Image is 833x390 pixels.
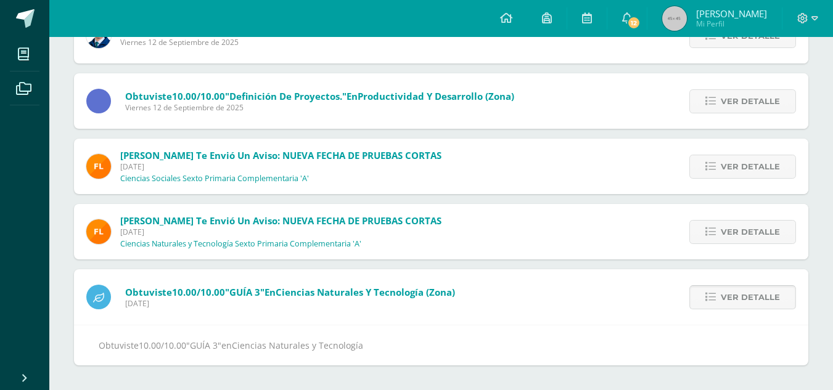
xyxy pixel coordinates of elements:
[120,239,361,249] p: Ciencias Naturales y Tecnología Sexto Primaria Complementaria 'A'
[125,286,455,298] span: Obtuviste en
[86,154,111,179] img: 00e92e5268842a5da8ad8efe5964f981.png
[125,90,514,102] span: Obtuviste en
[120,161,441,172] span: [DATE]
[232,339,363,351] span: Ciencias Naturales y Tecnología
[627,16,641,30] span: 12
[99,338,784,353] div: Obtuviste en
[276,286,455,298] span: Ciencias Naturales y Tecnología (Zona)
[172,90,225,102] span: 10.00/10.00
[662,6,687,31] img: 45x45
[696,18,767,29] span: Mi Perfil
[125,298,455,309] span: [DATE]
[721,221,780,243] span: Ver detalle
[721,90,780,113] span: Ver detalle
[120,149,441,161] span: [PERSON_NAME] te envió un aviso: NUEVA FECHA DE PRUEBAS CORTAS
[120,37,603,47] span: Viernes 12 de Septiembre de 2025
[139,339,186,351] span: 10.00/10.00
[172,286,225,298] span: 10.00/10.00
[721,286,780,309] span: Ver detalle
[186,339,221,351] span: "GUÍA 3"
[696,7,767,20] span: [PERSON_NAME]
[225,90,347,102] span: "Definición de proyectos."
[120,174,309,184] p: Ciencias Sociales Sexto Primaria Complementaria 'A'
[86,219,111,244] img: 00e92e5268842a5da8ad8efe5964f981.png
[721,155,780,178] span: Ver detalle
[225,286,265,298] span: "GUÍA 3"
[120,214,441,227] span: [PERSON_NAME] te envió un aviso: NUEVA FECHA DE PRUEBAS CORTAS
[120,227,441,237] span: [DATE]
[358,90,514,102] span: Productividad y Desarrollo (Zona)
[125,102,514,113] span: Viernes 12 de Septiembre de 2025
